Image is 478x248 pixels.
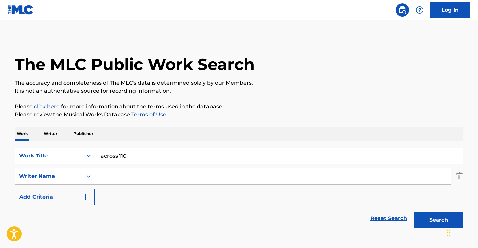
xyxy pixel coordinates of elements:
iframe: Chat Widget [445,216,478,248]
a: Terms of Use [130,111,166,118]
p: Please review the Musical Works Database [15,111,463,119]
p: Writer [42,127,59,141]
img: search [398,6,406,14]
form: Search Form [15,148,463,232]
div: Help [413,3,426,17]
button: Add Criteria [15,189,95,205]
p: It is not an authoritative source for recording information. [15,87,463,95]
div: Work Title [19,152,79,160]
img: 9d2ae6d4665cec9f34b9.svg [82,193,90,201]
img: MLC Logo [8,5,34,15]
div: Drag [447,223,451,243]
p: The accuracy and completeness of The MLC's data is determined solely by our Members. [15,79,463,87]
p: Publisher [71,127,95,141]
a: Reset Search [367,211,410,226]
p: Please for more information about the terms used in the database. [15,103,463,111]
div: Writer Name [19,172,79,180]
img: help [416,6,424,14]
a: Log In [430,2,470,18]
a: click here [34,103,60,110]
p: Work [15,127,30,141]
img: Delete Criterion [456,168,463,185]
h1: The MLC Public Work Search [15,54,255,74]
button: Search [414,212,463,228]
a: Public Search [396,3,409,17]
